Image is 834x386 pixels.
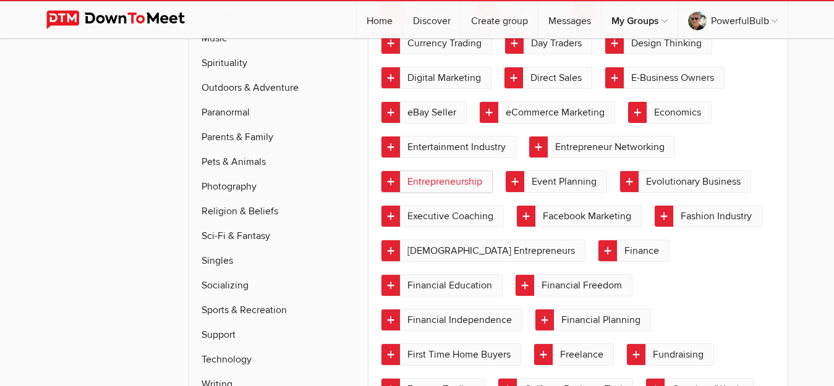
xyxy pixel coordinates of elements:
[504,67,592,89] a: Direct Sales
[529,136,675,158] a: Entrepreneur Networking
[535,309,651,331] a: Financial Planning
[189,149,368,174] a: Pets & Animals
[505,170,607,193] a: Event Planning
[602,1,678,38] a: My Groups
[479,101,615,124] a: eCommerce Marketing
[628,101,712,124] a: Economics
[515,274,632,296] a: Financial Freedom
[189,174,368,199] a: Photography
[189,125,368,149] a: Parents & Family
[189,347,368,372] a: Technology
[189,248,368,273] a: Singles
[189,51,368,75] a: Spirituality
[516,205,642,227] a: Facebook Marketing
[381,240,585,262] a: [DEMOGRAPHIC_DATA] Entrepreneurs
[538,1,601,38] a: Messages
[381,136,516,158] a: Entertainment Industry
[189,273,368,298] a: Socializing
[626,343,714,366] a: Fundraising
[381,205,504,227] a: Executive Coaching
[381,309,522,331] a: Financial Independence
[598,240,670,262] a: Finance
[403,1,461,38] a: Discover
[534,343,614,366] a: Freelance
[381,170,493,193] a: Entrepreneurship
[189,100,368,125] a: Paranormal
[461,1,538,38] a: Create group
[381,32,492,54] a: Currency Trading
[189,298,368,322] a: Sports & Recreation
[189,26,368,51] a: Music
[605,32,712,54] a: Design Thinking
[357,1,402,38] a: Home
[678,1,788,38] a: PowerfulBulb
[189,322,368,347] a: Support
[46,10,204,29] img: DownToMeet
[654,205,762,227] a: Fashion Industry
[381,274,503,296] a: Financial Education
[504,32,592,54] a: Day Traders
[189,224,368,248] a: Sci-Fi & Fantasy
[381,343,521,366] a: First Time Home Buyers
[619,170,751,193] a: Evolutionary Business
[381,101,467,124] a: eBay Seller
[189,75,368,100] a: Outdoors & Adventure
[605,67,725,89] a: E-Business Owners
[189,199,368,224] a: Religion & Beliefs
[381,67,491,89] a: Digital Marketing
